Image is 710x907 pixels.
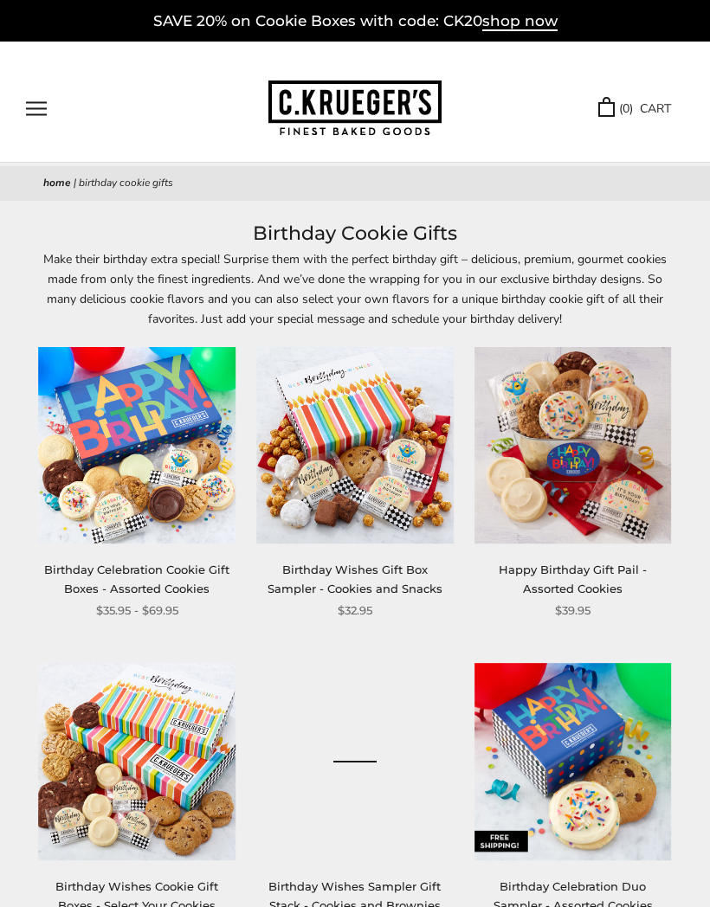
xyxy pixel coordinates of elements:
[79,176,173,190] span: Birthday Cookie Gifts
[338,601,372,620] span: $32.95
[256,347,454,544] img: Birthday Wishes Gift Box Sampler - Cookies and Snacks
[43,249,667,329] p: Make their birthday extra special! Surprise them with the perfect birthday gift – delicious, prem...
[39,663,236,860] img: Birthday Wishes Cookie Gift Boxes - Select Your Cookies
[43,176,71,190] a: Home
[268,80,442,137] img: C.KRUEGER'S
[598,99,671,119] a: (0) CART
[499,563,647,595] a: Happy Birthday Gift Pail - Assorted Cookies
[96,601,178,620] span: $35.95 - $69.95
[474,663,672,860] img: Birthday Celebration Duo Sampler - Assorted Cookies
[39,347,236,544] img: Birthday Celebration Cookie Gift Boxes - Assorted Cookies
[153,12,558,31] a: SAVE 20% on Cookie Boxes with code: CK20shop now
[43,175,667,192] nav: breadcrumbs
[474,347,672,544] img: Happy Birthday Gift Pail - Assorted Cookies
[482,12,558,31] span: shop now
[44,563,229,595] a: Birthday Celebration Cookie Gift Boxes - Assorted Cookies
[555,601,591,620] span: $39.95
[74,176,76,190] span: |
[268,563,442,595] a: Birthday Wishes Gift Box Sampler - Cookies and Snacks
[26,101,47,116] button: Open navigation
[43,218,667,249] h1: Birthday Cookie Gifts
[256,663,454,860] a: Birthday Wishes Sampler Gift Stack - Cookies and Brownies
